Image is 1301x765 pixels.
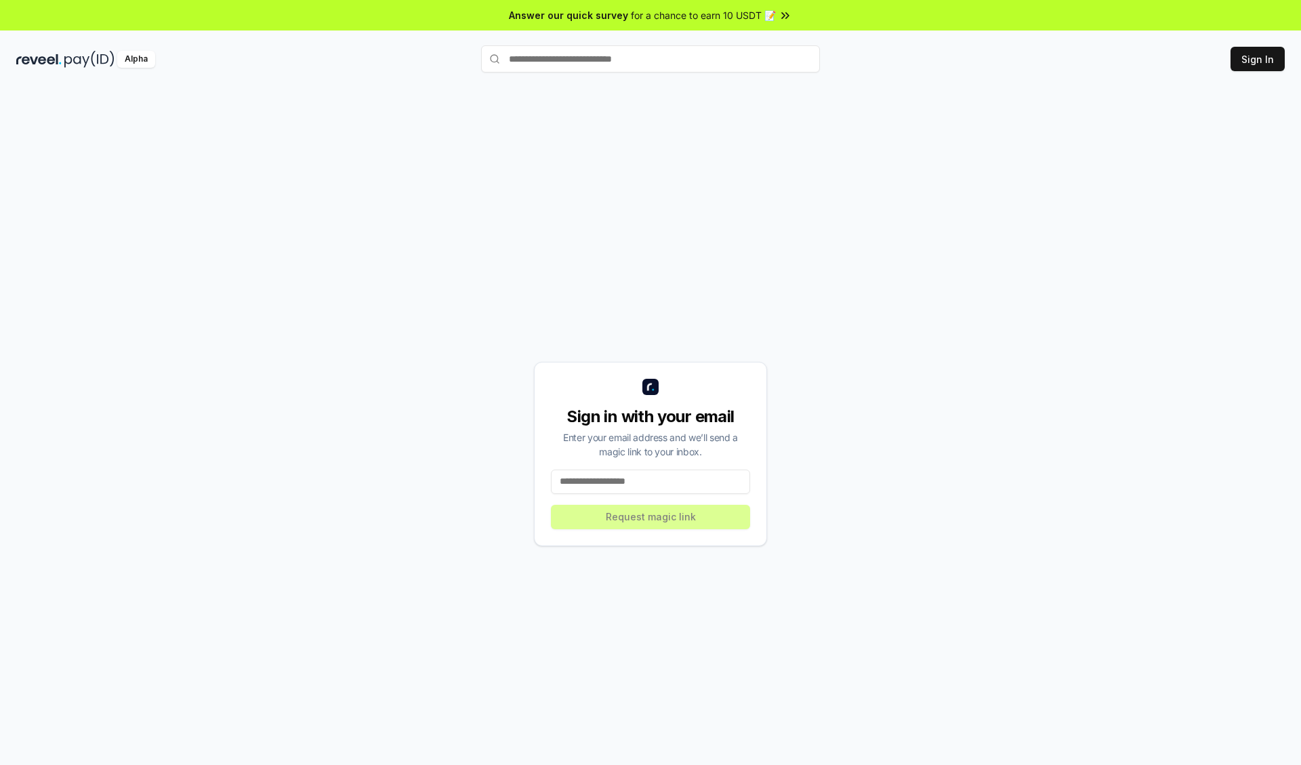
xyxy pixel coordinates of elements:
div: Enter your email address and we’ll send a magic link to your inbox. [551,430,750,459]
img: pay_id [64,51,115,68]
img: reveel_dark [16,51,62,68]
div: Alpha [117,51,155,68]
span: Answer our quick survey [509,8,628,22]
img: logo_small [642,379,659,395]
div: Sign in with your email [551,406,750,428]
button: Sign In [1231,47,1285,71]
span: for a chance to earn 10 USDT 📝 [631,8,776,22]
